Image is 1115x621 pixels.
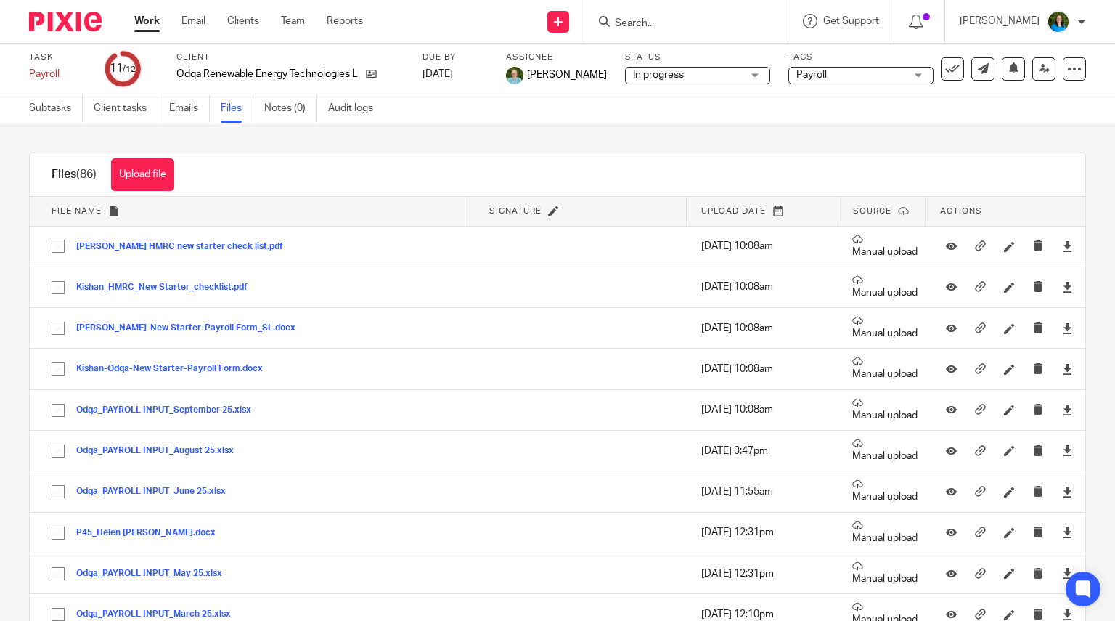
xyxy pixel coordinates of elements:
p: [DATE] 10:08am [701,239,831,253]
a: Download [1062,444,1073,458]
a: Team [281,14,305,28]
span: File name [52,207,102,215]
input: Select [44,314,72,342]
span: [PERSON_NAME] [527,68,607,82]
p: Manual upload [852,479,918,504]
p: Manual upload [852,520,918,545]
input: Select [44,274,72,301]
button: P45_Helen [PERSON_NAME].docx [76,528,226,538]
div: 11 [110,60,136,77]
label: Tags [788,52,934,63]
button: Odqa_PAYROLL INPUT_March 25.xlsx [76,609,242,620]
input: Select [44,560,72,588]
a: Download [1062,567,1073,581]
a: Download [1062,525,1073,540]
a: Clients [227,14,259,28]
a: Download [1062,362,1073,376]
label: Task [29,52,87,63]
span: Actions [940,207,982,215]
p: [DATE] 12:31pm [701,525,831,540]
a: Email [181,14,205,28]
button: Odqa_PAYROLL INPUT_May 25.xlsx [76,569,233,579]
p: [DATE] 10:08am [701,321,831,336]
a: Reports [327,14,363,28]
span: Upload date [701,207,766,215]
button: [PERSON_NAME] HMRC new starter check list.pdf [76,242,294,252]
button: Odqa_PAYROLL INPUT_September 25.xlsx [76,405,262,415]
button: Kishan_HMRC_New Starter_checklist.pdf [76,283,258,293]
p: [DATE] 12:31pm [701,567,831,581]
a: Download [1062,280,1073,294]
p: [PERSON_NAME] [960,14,1040,28]
p: Odqa Renewable Energy Technologies Limited [176,67,359,81]
h1: Files [52,167,97,182]
img: Z91wLL_E.jpeg [1047,10,1070,33]
a: Notes (0) [264,94,317,123]
a: Client tasks [94,94,158,123]
img: Pixie [29,12,102,31]
button: [PERSON_NAME]-New Starter-Payroll Form_SL.docx [76,323,306,333]
input: Select [44,437,72,465]
label: Client [176,52,404,63]
p: Manual upload [852,397,918,423]
div: Payroll [29,67,87,81]
p: [DATE] 11:55am [701,484,831,499]
input: Select [44,355,72,383]
span: Get Support [823,16,879,26]
p: Manual upload [852,234,918,259]
button: Odqa_PAYROLL INPUT_August 25.xlsx [76,446,245,456]
button: Upload file [111,158,174,191]
a: Audit logs [328,94,384,123]
span: Signature [489,207,542,215]
p: Manual upload [852,438,918,463]
p: [DATE] 10:08am [701,402,831,417]
a: Work [134,14,160,28]
a: Subtasks [29,94,83,123]
a: Download [1062,239,1073,253]
img: U9kDOIcY.jpeg [506,67,523,84]
p: Manual upload [852,275,918,300]
p: Manual upload [852,561,918,586]
a: Download [1062,484,1073,499]
button: Odqa_PAYROLL INPUT_June 25.xlsx [76,487,237,497]
label: Assignee [506,52,607,63]
span: Payroll [796,70,827,80]
a: Download [1062,321,1073,336]
label: Status [625,52,770,63]
label: Due by [422,52,488,63]
input: Select [44,232,72,260]
input: Select [44,397,72,424]
a: Files [221,94,253,123]
button: Kishan-Odqa-New Starter-Payroll Form.docx [76,364,274,374]
a: Emails [169,94,210,123]
a: Download [1062,402,1073,417]
span: [DATE] [422,69,453,79]
p: [DATE] 10:08am [701,362,831,376]
p: [DATE] 3:47pm [701,444,831,458]
input: Select [44,519,72,547]
span: (86) [76,169,97,180]
p: Manual upload [852,315,918,341]
span: In progress [633,70,684,80]
p: Manual upload [852,356,918,381]
input: Search [613,17,744,31]
input: Select [44,478,72,506]
span: Source [853,207,891,215]
small: /12 [123,65,136,73]
p: [DATE] 10:08am [701,280,831,294]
